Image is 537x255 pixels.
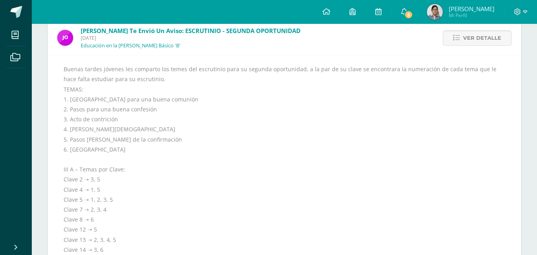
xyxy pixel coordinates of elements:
img: 08d55dac451e2f653b67fa7260e6238e.png [427,4,443,20]
span: Ver detalle [463,31,501,45]
p: Educación en la [PERSON_NAME] Básico 'B' [81,43,180,49]
span: Mi Perfil [449,12,494,19]
span: [DATE] [81,35,300,41]
img: 6614adf7432e56e5c9e182f11abb21f1.png [57,30,73,46]
span: [PERSON_NAME] te envió un aviso: ESCRUTINIO - SEGUNDA OPORTUNIDAD [81,27,300,35]
span: 5 [404,10,413,19]
span: [PERSON_NAME] [449,5,494,13]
